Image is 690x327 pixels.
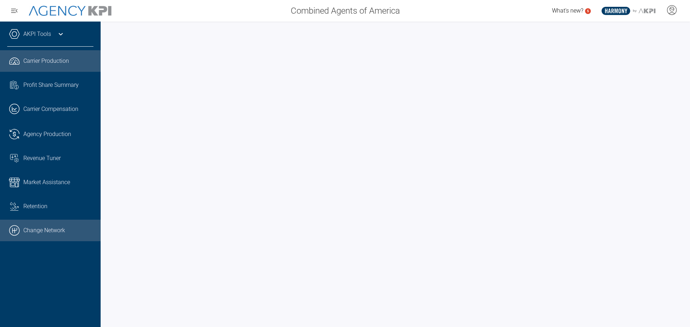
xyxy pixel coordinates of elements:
[29,6,111,16] img: AgencyKPI
[585,8,591,14] a: 5
[23,57,69,65] span: Carrier Production
[23,105,78,113] span: Carrier Compensation
[23,178,70,187] span: Market Assistance
[23,154,61,163] span: Revenue Tuner
[291,4,400,17] span: Combined Agents of America
[23,81,79,89] span: Profit Share Summary
[23,202,93,211] div: Retention
[552,7,583,14] span: What's new?
[23,130,71,139] span: Agency Production
[587,9,589,13] text: 5
[23,30,51,38] a: AKPI Tools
